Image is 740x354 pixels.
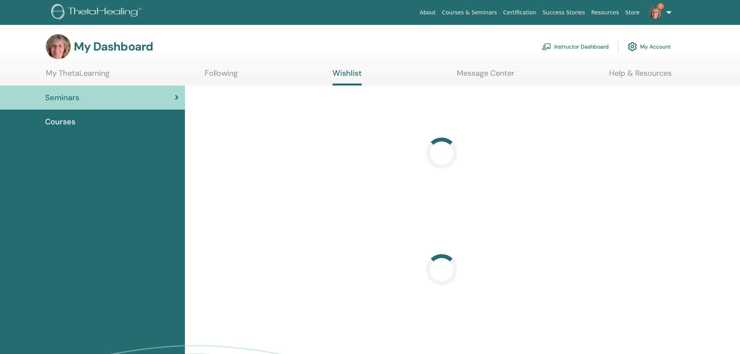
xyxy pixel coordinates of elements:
[628,40,637,53] img: cog.svg
[609,68,672,84] a: Help & Resources
[542,38,609,55] a: Instructor Dashboard
[500,5,539,20] a: Certification
[205,68,238,84] a: Following
[51,4,144,21] img: logo.png
[658,3,664,9] span: 1
[45,92,79,103] span: Seminars
[45,116,75,127] span: Courses
[649,6,662,19] img: default.jpg
[74,40,153,54] h3: My Dashboard
[333,68,362,85] a: Wishlist
[439,5,500,20] a: Courses & Seminars
[416,5,439,20] a: About
[622,5,643,20] a: Store
[457,68,514,84] a: Message Center
[542,43,551,50] img: chalkboard-teacher.svg
[588,5,622,20] a: Resources
[46,68,110,84] a: My ThetaLearning
[628,38,671,55] a: My Account
[540,5,588,20] a: Success Stories
[46,34,71,59] img: default.jpg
